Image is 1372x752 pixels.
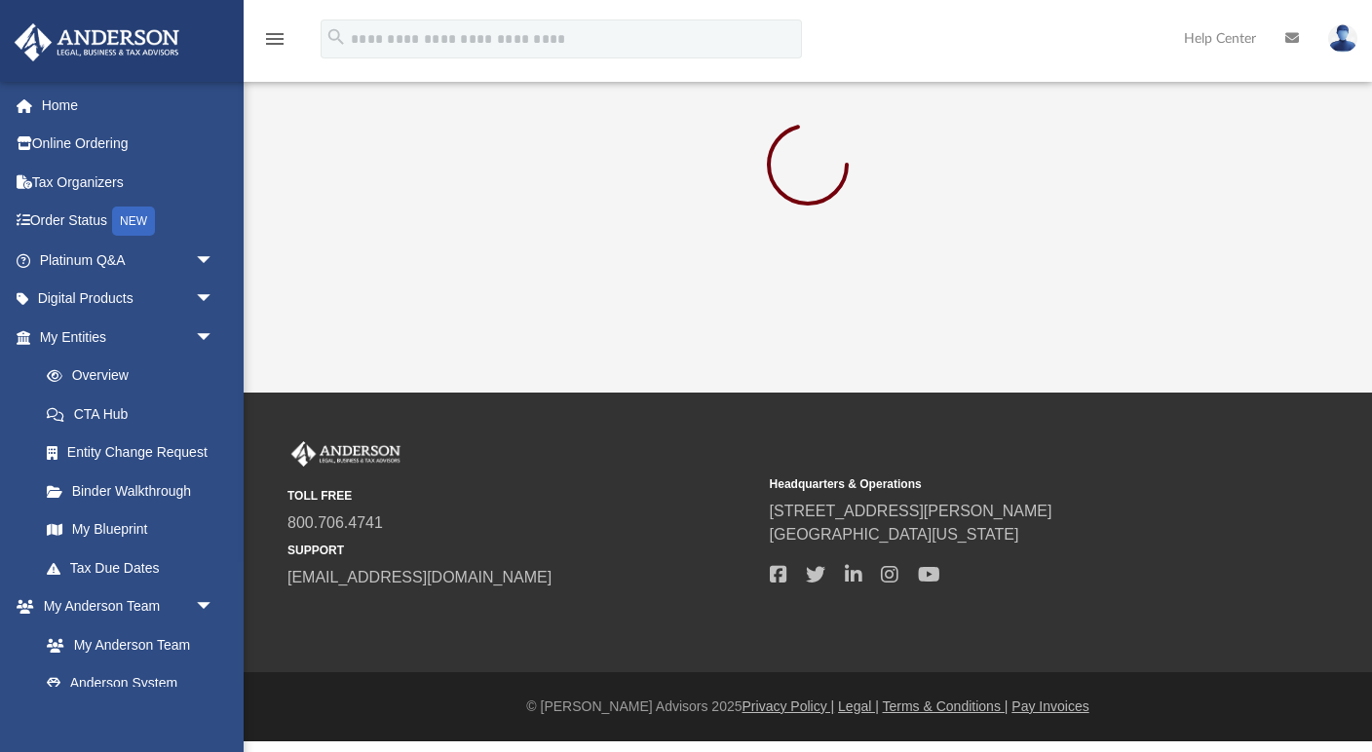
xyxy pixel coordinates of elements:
a: Entity Change Request [27,433,244,472]
a: Pay Invoices [1011,698,1088,714]
a: menu [263,37,286,51]
a: My Anderson Team [27,625,224,664]
a: Privacy Policy | [743,698,835,714]
span: arrow_drop_down [195,241,234,281]
a: My Blueprint [27,510,234,549]
img: Anderson Advisors Platinum Portal [287,441,404,467]
small: TOLL FREE [287,487,756,505]
a: Digital Productsarrow_drop_down [14,280,244,319]
a: Order StatusNEW [14,202,244,242]
a: Home [14,86,244,125]
div: NEW [112,207,155,236]
i: menu [263,27,286,51]
a: CTA Hub [27,395,244,433]
a: Terms & Conditions | [883,698,1009,714]
span: arrow_drop_down [195,318,234,357]
a: Platinum Q&Aarrow_drop_down [14,241,244,280]
a: Legal | [838,698,879,714]
a: Overview [27,357,244,395]
img: Anderson Advisors Platinum Portal [9,23,185,61]
i: search [325,26,347,48]
a: [EMAIL_ADDRESS][DOMAIN_NAME] [287,569,552,585]
a: Online Ordering [14,125,244,164]
span: arrow_drop_down [195,280,234,320]
a: Tax Due Dates [27,548,244,587]
a: My Entitiesarrow_drop_down [14,318,244,357]
a: Anderson System [27,664,234,703]
div: © [PERSON_NAME] Advisors 2025 [244,696,1372,717]
small: SUPPORT [287,542,756,559]
a: Binder Walkthrough [27,471,244,510]
a: [STREET_ADDRESS][PERSON_NAME] [770,503,1052,519]
small: Headquarters & Operations [770,475,1239,493]
span: arrow_drop_down [195,587,234,627]
a: [GEOGRAPHIC_DATA][US_STATE] [770,526,1019,543]
img: User Pic [1328,24,1357,53]
a: Tax Organizers [14,163,244,202]
a: 800.706.4741 [287,514,383,531]
a: My Anderson Teamarrow_drop_down [14,587,234,626]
